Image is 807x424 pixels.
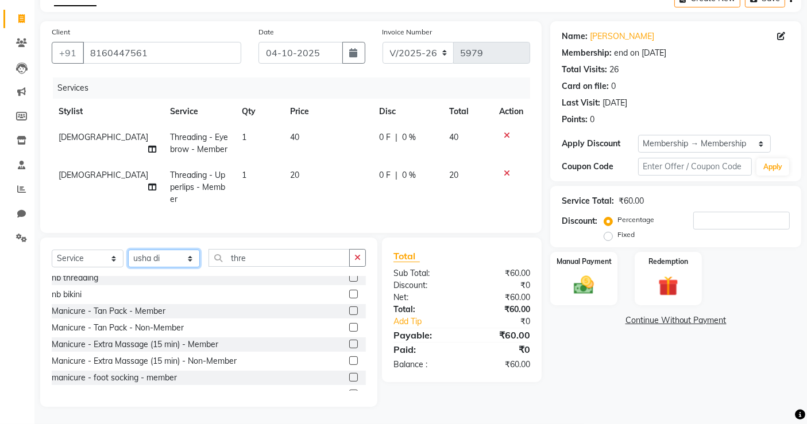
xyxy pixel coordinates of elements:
[562,47,612,59] div: Membership:
[52,42,84,64] button: +91
[52,305,165,317] div: Manicure - Tan Pack - Member
[462,359,539,371] div: ₹60.00
[385,343,462,356] div: Paid:
[52,372,177,384] div: manicure - foot socking - member
[562,64,607,76] div: Total Visits:
[385,328,462,342] div: Payable:
[562,215,597,227] div: Discount:
[283,99,372,125] th: Price
[492,99,530,125] th: Action
[59,132,148,142] span: [DEMOGRAPHIC_DATA]
[462,279,539,291] div: ₹0
[385,267,462,279] div: Sub Total:
[395,131,397,143] span: |
[290,132,299,142] span: 40
[52,355,237,367] div: Manicure - Extra Massage (15 min) - Non-Member
[562,80,609,92] div: Card on file:
[462,328,539,342] div: ₹60.00
[372,99,443,125] th: Disc
[52,339,218,351] div: Manicure - Extra Massage (15 min) - Member
[553,314,799,326] a: Continue Without Payment
[609,64,619,76] div: 26
[385,279,462,291] div: Discount:
[611,80,616,92] div: 0
[385,316,474,328] a: Add Tip
[385,291,462,304] div: Net:
[619,195,644,207] div: ₹60.00
[290,170,299,180] span: 20
[83,42,241,64] input: Search by Name/Mobile/Email/Code
[617,215,654,225] label: Percentage
[170,170,225,204] span: Threading - Upperlips - Member
[385,304,462,316] div: Total:
[59,170,148,180] span: [DEMOGRAPHIC_DATA]
[562,114,588,126] div: Points:
[52,322,184,334] div: Manicure - Tan Pack - Non-Member
[557,256,612,267] label: Manual Payment
[562,30,588,42] div: Name:
[652,274,685,299] img: _gift.svg
[379,131,391,143] span: 0 F
[52,27,70,37] label: Client
[648,256,688,267] label: Redemption
[562,161,638,173] div: Coupon Code
[475,316,539,328] div: ₹0
[383,27,433,37] label: Invoice Number
[395,169,397,181] span: |
[402,169,416,181] span: 0 %
[52,99,163,125] th: Stylist
[562,138,638,150] div: Apply Discount
[53,77,539,99] div: Services
[52,388,193,400] div: manicure - foot socking - non member
[603,97,627,109] div: [DATE]
[163,99,235,125] th: Service
[242,170,246,180] span: 1
[170,132,228,154] span: Threading - Eyebrow - Member
[450,132,459,142] span: 40
[462,267,539,279] div: ₹60.00
[756,158,789,176] button: Apply
[385,359,462,371] div: Balance :
[462,343,539,356] div: ₹0
[590,114,594,126] div: 0
[590,30,654,42] a: [PERSON_NAME]
[208,249,350,267] input: Search or Scan
[235,99,283,125] th: Qty
[462,304,539,316] div: ₹60.00
[638,158,752,176] input: Enter Offer / Coupon Code
[443,99,493,125] th: Total
[402,131,416,143] span: 0 %
[562,97,600,109] div: Last Visit:
[567,274,600,297] img: _cash.svg
[52,272,98,284] div: nb threading
[242,132,246,142] span: 1
[614,47,666,59] div: end on [DATE]
[562,195,614,207] div: Service Total:
[617,229,635,240] label: Fixed
[379,169,391,181] span: 0 F
[52,289,82,301] div: nb bikini
[258,27,274,37] label: Date
[450,170,459,180] span: 20
[462,291,539,304] div: ₹60.00
[393,250,420,262] span: Total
